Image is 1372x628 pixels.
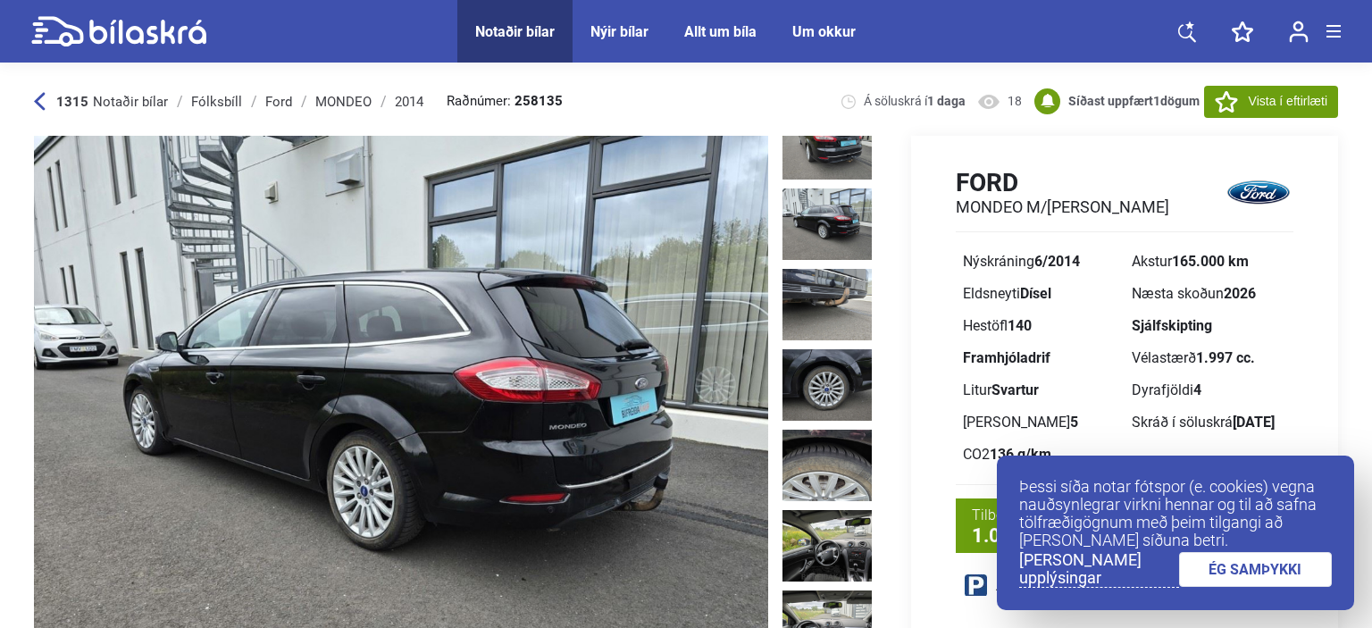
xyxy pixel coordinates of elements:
b: Síðast uppfært dögum [1068,94,1200,108]
img: 1750438753_3791846657818653026_22738725749233667.jpg [782,188,872,260]
span: Notaðir bílar [93,94,168,110]
span: Á söluskrá í [864,93,966,110]
div: Skráð í söluskrá [1132,415,1286,430]
div: Akstur [1132,255,1286,269]
span: 1 [1153,94,1160,108]
a: Notaðir bílar [475,23,555,40]
span: Vista í eftirlæti [1249,92,1327,111]
a: Allt um bíla [684,23,757,40]
a: Nýir bílar [590,23,648,40]
div: Litur [963,383,1117,398]
div: Eldsneyti [963,287,1117,301]
b: 258135 [514,95,563,108]
span: Á staðnum [996,579,1065,593]
div: [PERSON_NAME] [963,415,1117,430]
b: 6/2014 [1034,253,1080,270]
div: Nýskráning [963,255,1117,269]
div: Hestöfl [963,319,1117,333]
div: Vélastærð [1132,351,1286,365]
img: 1750438756_6296987947365043213_22738728641024667.jpg [782,510,872,582]
span: Tilboðsverð [972,506,1108,526]
b: 2026 [1224,285,1256,302]
h1: Ford [956,168,1169,197]
span: 1.090.000 kr. [972,526,1108,546]
a: ÉG SAMÞYKKI [1179,552,1333,587]
div: Næsta skoðun [1132,287,1286,301]
div: Fólksbíll [191,95,242,109]
b: [DATE] [1233,414,1275,431]
b: 136 g/km [990,446,1051,463]
img: 1750438754_7422882584178029428_22738727230377594.jpg [782,349,872,421]
div: Dyrafjöldi [1132,383,1286,398]
p: Þessi síða notar fótspor (e. cookies) vegna nauðsynlegrar virkni hennar og til að safna tölfræðig... [1019,478,1332,549]
b: 140 [1008,317,1032,334]
b: Framhjóladrif [963,349,1050,366]
div: CO2 [963,448,1117,462]
img: 1750438753_3440364693110224839_22738726498791029.jpg [782,269,872,340]
img: 1750438752_8328136409057865655_22738724960140319.jpg [782,108,872,180]
h2: MONDEO M/[PERSON_NAME] [956,197,1169,217]
img: 1750438755_7898596661898191378_22738727879993900.jpg [782,430,872,501]
b: 5 [1070,414,1078,431]
b: 1.997 cc. [1196,349,1255,366]
div: MONDEO [315,95,372,109]
a: [PERSON_NAME] upplýsingar [1019,551,1179,588]
img: logo Ford MONDEO M/KRÓK [1224,167,1293,218]
a: Um okkur [792,23,856,40]
b: Sjálfskipting [1132,317,1212,334]
b: 4 [1193,381,1201,398]
button: Vista í eftirlæti [1204,86,1338,118]
b: 1315 [56,94,88,110]
b: 165.000 km [1172,253,1249,270]
b: Dísel [1020,285,1051,302]
div: 2014 [395,95,423,109]
b: 1 daga [927,94,966,108]
span: Raðnúmer: [447,95,563,108]
img: user-login.svg [1289,21,1309,43]
div: Ford [265,95,292,109]
span: 18 [1008,93,1022,110]
b: Svartur [991,381,1039,398]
